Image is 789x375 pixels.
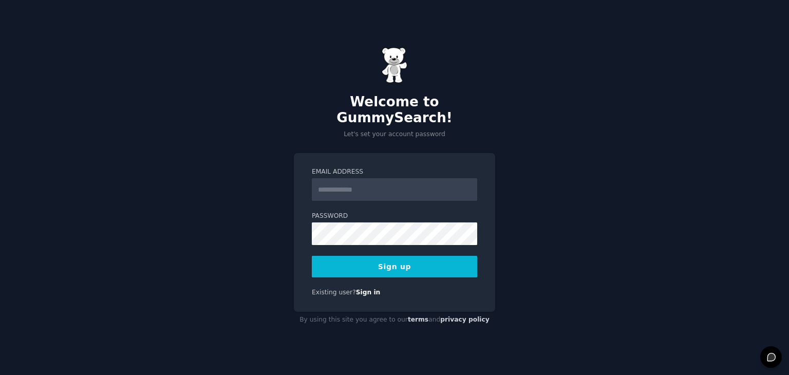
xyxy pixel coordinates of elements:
[312,212,477,221] label: Password
[294,312,495,328] div: By using this site you agree to our and
[312,289,356,296] span: Existing user?
[312,167,477,177] label: Email Address
[356,289,381,296] a: Sign in
[440,316,490,323] a: privacy policy
[408,316,428,323] a: terms
[294,94,495,126] h2: Welcome to GummySearch!
[382,47,407,83] img: Gummy Bear
[312,256,477,277] button: Sign up
[294,130,495,139] p: Let's set your account password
